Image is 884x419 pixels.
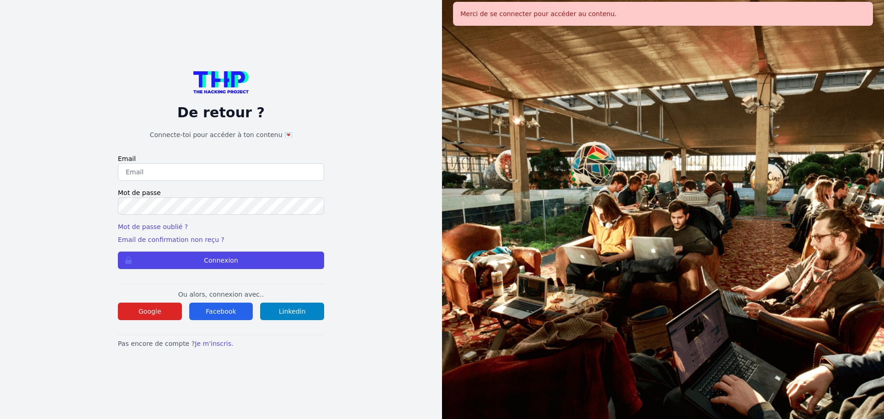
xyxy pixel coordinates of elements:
input: Email [118,163,324,181]
a: Email de confirmation non reçu ? [118,236,224,243]
label: Mot de passe [118,188,324,197]
div: Merci de se connecter pour accéder au contenu. [453,2,873,26]
label: Email [118,154,324,163]
p: Pas encore de compte ? [118,339,324,348]
button: Google [118,303,182,320]
h1: Connecte-toi pour accéder à ton contenu 💌 [118,130,324,139]
a: Je m'inscris. [195,340,233,347]
img: logo [193,71,249,93]
button: Facebook [189,303,253,320]
button: Linkedin [260,303,324,320]
p: De retour ? [118,104,324,121]
button: Connexion [118,252,324,269]
p: Ou alors, connexion avec.. [118,290,324,299]
a: Mot de passe oublié ? [118,223,188,230]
